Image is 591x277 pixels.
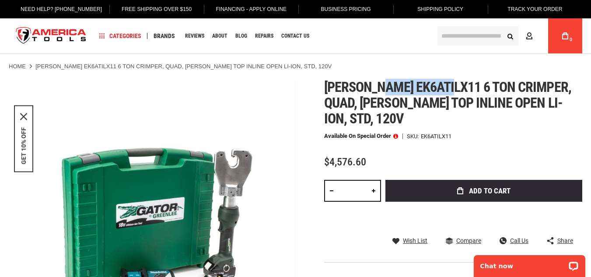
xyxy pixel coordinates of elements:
strong: [PERSON_NAME] EK6ATILX11 6 TON CRIMPER, QUAD, [PERSON_NAME] TOP INLINE OPEN LI-ION, STD, 120V [35,63,332,70]
span: Call Us [510,238,528,244]
a: Blog [231,30,251,42]
p: Available on Special Order [324,133,398,139]
span: Reviews [185,33,204,39]
button: Add to Cart [385,180,582,202]
span: Contact Us [281,33,309,39]
a: Home [9,63,26,70]
strong: SKU [407,133,421,139]
a: Call Us [500,237,528,245]
span: 0 [570,37,572,42]
a: Wish List [392,237,427,245]
button: Close [20,113,27,120]
span: $4,576.60 [324,156,366,168]
span: Blog [235,33,247,39]
svg: close icon [20,113,27,120]
a: Repairs [251,30,277,42]
button: GET 10% OFF [20,127,27,164]
a: 0 [557,18,574,53]
a: About [208,30,231,42]
iframe: Secure express checkout frame [384,204,584,230]
a: Categories [95,30,145,42]
span: Share [557,238,573,244]
span: Wish List [403,238,427,244]
span: Compare [456,238,481,244]
span: Brands [154,33,175,39]
a: Compare [446,237,481,245]
div: EK6ATILX11 [421,133,451,139]
a: store logo [9,20,94,53]
span: About [212,33,227,39]
span: [PERSON_NAME] ek6atilx11 6 ton crimper, quad, [PERSON_NAME] top inline open li-ion, std, 120v [324,79,571,127]
span: Categories [99,33,141,39]
span: Repairs [255,33,273,39]
span: Shipping Policy [417,6,463,12]
iframe: LiveChat chat widget [468,249,591,277]
a: Reviews [181,30,208,42]
button: Search [502,28,518,44]
img: America Tools [9,20,94,53]
span: Add to Cart [469,187,511,195]
a: Brands [150,30,179,42]
a: Contact Us [277,30,313,42]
